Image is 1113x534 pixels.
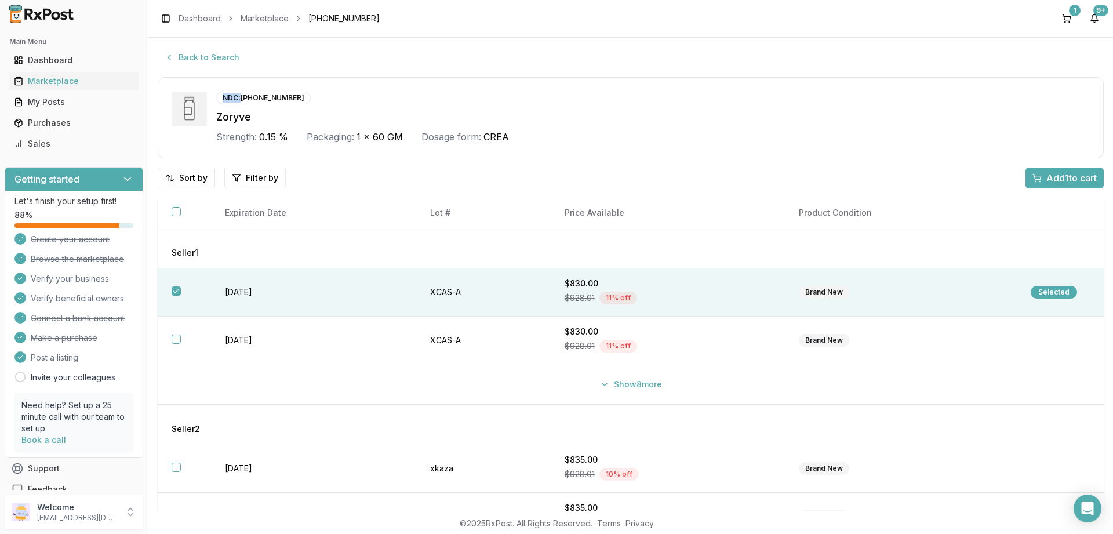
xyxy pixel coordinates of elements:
[565,292,595,304] span: $928.01
[246,172,278,184] span: Filter by
[211,198,416,228] th: Expiration Date
[551,198,785,228] th: Price Available
[14,75,134,87] div: Marketplace
[31,352,78,364] span: Post a listing
[565,340,595,352] span: $928.01
[9,112,139,133] a: Purchases
[5,5,79,23] img: RxPost Logo
[565,454,771,466] div: $835.00
[37,502,118,513] p: Welcome
[5,479,143,500] button: Feedback
[1093,5,1108,16] div: 9+
[179,13,221,24] a: Dashboard
[421,130,481,144] div: Dosage form:
[416,317,551,365] td: XCAS-A
[179,13,380,24] nav: breadcrumb
[9,71,139,92] a: Marketplace
[5,72,143,90] button: Marketplace
[14,138,134,150] div: Sales
[9,133,139,154] a: Sales
[211,445,416,493] td: [DATE]
[28,484,67,495] span: Feedback
[599,468,639,481] div: 10 % off
[14,209,32,221] span: 88 %
[416,445,551,493] td: xkaza
[224,168,286,188] button: Filter by
[1085,9,1104,28] button: 9+
[211,268,416,317] td: [DATE]
[1069,5,1081,16] div: 1
[308,13,380,24] span: [PHONE_NUMBER]
[216,92,311,104] div: NDC: [PHONE_NUMBER]
[1046,171,1097,185] span: Add 1 to cart
[5,458,143,479] button: Support
[565,468,595,480] span: $928.01
[14,195,133,207] p: Let's finish your setup first!
[172,423,200,435] span: Seller 2
[565,502,771,514] div: $835.00
[597,518,621,528] a: Terms
[216,109,1089,125] div: Zoryve
[5,51,143,70] button: Dashboard
[5,135,143,153] button: Sales
[1025,168,1104,188] button: Add1to cart
[179,172,208,184] span: Sort by
[9,92,139,112] a: My Posts
[14,172,79,186] h3: Getting started
[799,286,849,299] div: Brand New
[211,317,416,365] td: [DATE]
[259,130,288,144] span: 0.15 %
[599,340,637,353] div: 11 % off
[158,47,246,68] button: Back to Search
[799,462,849,475] div: Brand New
[1074,495,1101,522] div: Open Intercom Messenger
[5,93,143,111] button: My Posts
[625,518,654,528] a: Privacy
[416,268,551,317] td: XCAS-A
[21,435,66,445] a: Book a call
[241,13,289,24] a: Marketplace
[37,513,118,522] p: [EMAIL_ADDRESS][DOMAIN_NAME]
[172,92,207,126] img: Zoryve 0.15 % CREA
[31,372,115,383] a: Invite your colleagues
[565,278,771,289] div: $830.00
[799,334,849,347] div: Brand New
[14,96,134,108] div: My Posts
[9,50,139,71] a: Dashboard
[416,198,551,228] th: Lot #
[31,293,124,304] span: Verify beneficial owners
[1031,286,1077,299] div: Selected
[14,55,134,66] div: Dashboard
[216,130,257,144] div: Strength:
[593,374,669,395] button: Show8more
[21,399,126,434] p: Need help? Set up a 25 minute call with our team to set up.
[31,234,110,245] span: Create your account
[307,130,354,144] div: Packaging:
[158,168,215,188] button: Sort by
[565,326,771,337] div: $830.00
[799,510,849,523] div: Brand New
[12,503,30,521] img: User avatar
[599,292,637,304] div: 11 % off
[172,247,198,259] span: Seller 1
[31,313,125,324] span: Connect a bank account
[357,130,403,144] span: 1 x 60 GM
[31,253,124,265] span: Browse the marketplace
[31,273,109,285] span: Verify your business
[483,130,509,144] span: CREA
[9,37,139,46] h2: Main Menu
[785,198,1017,228] th: Product Condition
[5,114,143,132] button: Purchases
[1057,9,1076,28] button: 1
[31,332,97,344] span: Make a purchase
[14,117,134,129] div: Purchases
